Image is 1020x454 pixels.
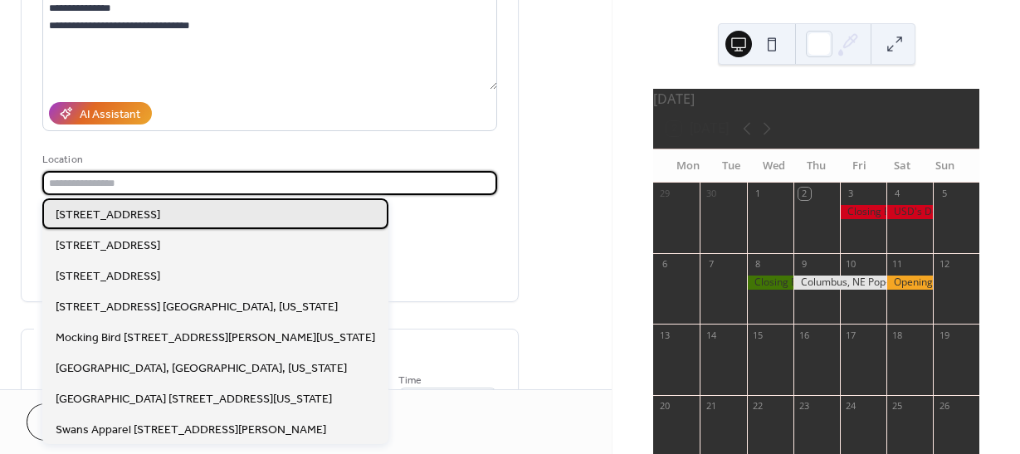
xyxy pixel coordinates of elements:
[658,329,671,341] div: 13
[923,149,966,183] div: Sun
[938,258,950,271] div: 12
[653,89,979,109] div: [DATE]
[798,258,811,271] div: 9
[798,400,811,413] div: 23
[795,149,838,183] div: Thu
[56,422,326,439] span: Swans Apparel [STREET_ADDRESS][PERSON_NAME]
[49,102,152,124] button: AI Assistant
[752,258,764,271] div: 8
[891,188,904,200] div: 4
[658,400,671,413] div: 20
[793,276,886,290] div: Columbus, NE Pop-Up Event @ Barbara Jean;s
[56,207,160,224] span: [STREET_ADDRESS]
[752,188,764,200] div: 1
[658,188,671,200] div: 29
[705,258,717,271] div: 7
[666,149,710,183] div: Mon
[56,299,338,316] span: [STREET_ADDRESS] [GEOGRAPHIC_DATA], [US_STATE]
[56,237,160,255] span: [STREET_ADDRESS]
[886,276,933,290] div: Opening Late
[27,403,129,441] button: Cancel
[881,149,924,183] div: Sat
[56,268,160,286] span: [STREET_ADDRESS]
[56,391,332,408] span: [GEOGRAPHIC_DATA] [STREET_ADDRESS][US_STATE]
[938,329,950,341] div: 19
[705,400,717,413] div: 21
[845,400,857,413] div: 24
[752,149,795,183] div: Wed
[710,149,753,183] div: Tue
[80,106,140,124] div: AI Assistant
[42,151,494,168] div: Location
[798,329,811,341] div: 16
[840,205,886,219] div: Closing Early
[798,188,811,200] div: 2
[747,276,793,290] div: Closing Early for Columbus, NE Event
[56,330,375,347] span: Mocking Bird [STREET_ADDRESS][PERSON_NAME][US_STATE]
[938,400,950,413] div: 26
[886,205,933,219] div: USD's D-Days Closed ALL Day
[398,372,422,389] span: Time
[845,329,857,341] div: 17
[891,400,904,413] div: 25
[837,149,881,183] div: Fri
[752,400,764,413] div: 22
[56,360,347,378] span: [GEOGRAPHIC_DATA], [GEOGRAPHIC_DATA], [US_STATE]
[752,329,764,341] div: 15
[891,329,904,341] div: 18
[705,329,717,341] div: 14
[845,258,857,271] div: 10
[891,258,904,271] div: 11
[705,188,717,200] div: 30
[938,188,950,200] div: 5
[658,258,671,271] div: 6
[845,188,857,200] div: 3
